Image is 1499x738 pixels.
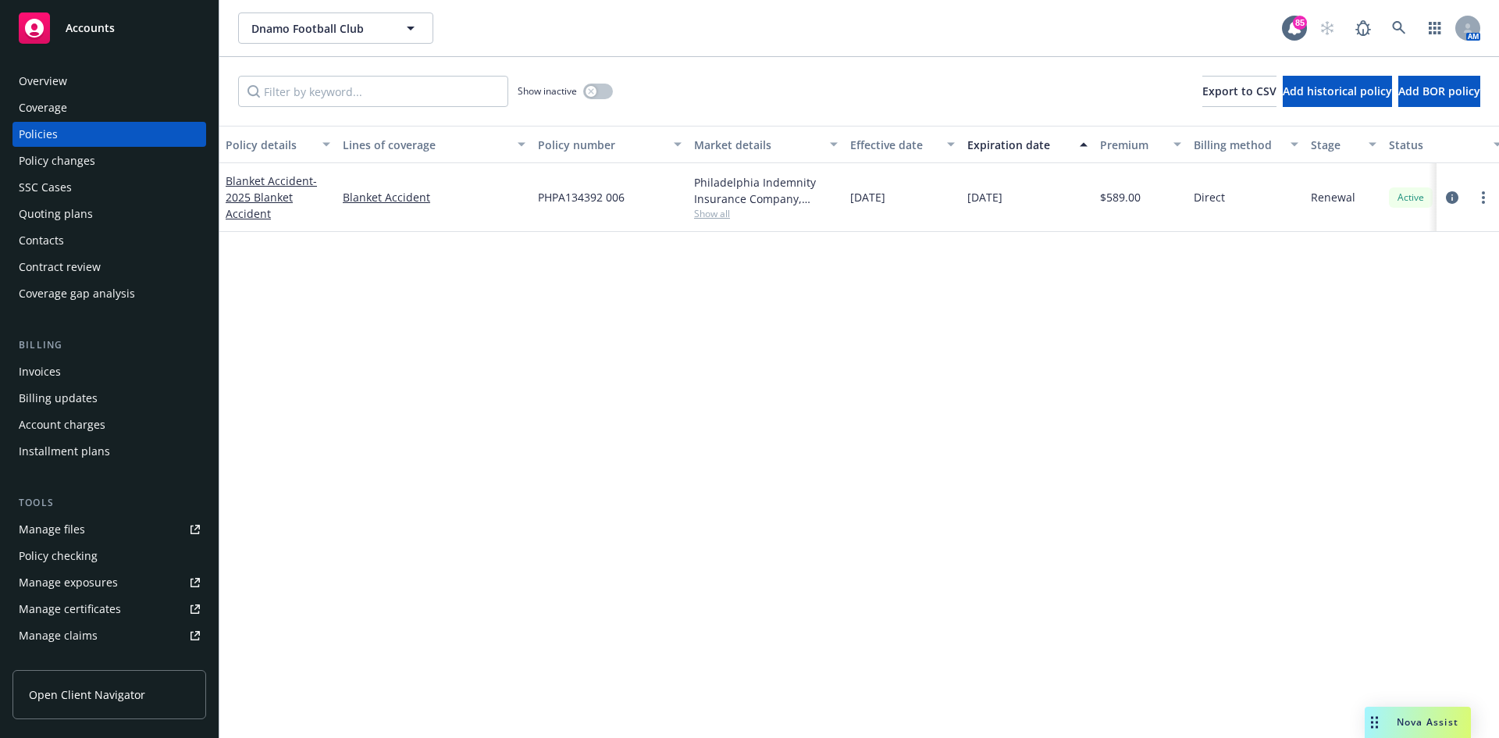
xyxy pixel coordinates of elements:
button: Stage [1305,126,1383,163]
a: circleInformation [1443,188,1462,207]
span: Nova Assist [1397,715,1458,729]
div: Manage files [19,517,85,542]
a: Manage BORs [12,650,206,675]
div: Installment plans [19,439,110,464]
input: Filter by keyword... [238,76,508,107]
a: Policy checking [12,544,206,569]
div: Policy number [538,137,664,153]
div: Billing method [1194,137,1281,153]
div: Policy checking [19,544,98,569]
button: Add historical policy [1283,76,1392,107]
span: PHPA134392 006 [538,189,625,205]
div: Policies [19,122,58,147]
a: Start snowing [1312,12,1343,44]
div: Manage exposures [19,570,118,595]
button: Dnamo Football Club [238,12,433,44]
span: Show all [694,207,838,220]
a: Manage claims [12,623,206,648]
span: Dnamo Football Club [251,20,386,37]
span: Direct [1194,189,1225,205]
a: Invoices [12,359,206,384]
button: Policy details [219,126,336,163]
div: Tools [12,495,206,511]
div: Policy changes [19,148,95,173]
span: Add historical policy [1283,84,1392,98]
a: Account charges [12,412,206,437]
a: Accounts [12,6,206,50]
a: Manage files [12,517,206,542]
span: Show inactive [518,84,577,98]
a: Coverage [12,95,206,120]
span: Add BOR policy [1398,84,1480,98]
div: Drag to move [1365,707,1384,738]
div: 85 [1293,16,1307,30]
button: Market details [688,126,844,163]
span: [DATE] [850,189,885,205]
button: Premium [1094,126,1187,163]
div: Invoices [19,359,61,384]
div: Market details [694,137,821,153]
a: Coverage gap analysis [12,281,206,306]
a: Policy changes [12,148,206,173]
span: Active [1395,191,1426,205]
button: Billing method [1187,126,1305,163]
a: Blanket Accident [226,173,317,221]
a: SSC Cases [12,175,206,200]
a: Contacts [12,228,206,253]
div: Stage [1311,137,1359,153]
a: Overview [12,69,206,94]
div: Coverage [19,95,67,120]
div: Overview [19,69,67,94]
a: Installment plans [12,439,206,464]
div: Contacts [19,228,64,253]
button: Effective date [844,126,961,163]
a: Search [1383,12,1415,44]
div: Expiration date [967,137,1070,153]
span: Export to CSV [1202,84,1276,98]
button: Nova Assist [1365,707,1471,738]
a: Quoting plans [12,201,206,226]
a: more [1474,188,1493,207]
div: Manage BORs [19,650,92,675]
div: Effective date [850,137,938,153]
div: Contract review [19,255,101,280]
div: Billing [12,337,206,353]
div: Manage certificates [19,597,121,622]
button: Expiration date [961,126,1094,163]
div: Policy details [226,137,313,153]
div: Status [1389,137,1484,153]
a: Billing updates [12,386,206,411]
button: Add BOR policy [1398,76,1480,107]
span: - 2025 Blanket Accident [226,173,317,221]
span: [DATE] [967,189,1002,205]
a: Contract review [12,255,206,280]
a: Manage exposures [12,570,206,595]
button: Export to CSV [1202,76,1276,107]
button: Policy number [532,126,688,163]
div: Quoting plans [19,201,93,226]
button: Lines of coverage [336,126,532,163]
a: Blanket Accident [343,189,525,205]
span: $589.00 [1100,189,1141,205]
a: Policies [12,122,206,147]
div: Philadelphia Indemnity Insurance Company, [GEOGRAPHIC_DATA] Insurance Companies [694,174,838,207]
a: Report a Bug [1348,12,1379,44]
div: Premium [1100,137,1164,153]
a: Switch app [1419,12,1451,44]
span: Accounts [66,22,115,34]
div: Billing updates [19,386,98,411]
div: Coverage gap analysis [19,281,135,306]
div: Account charges [19,412,105,437]
a: Manage certificates [12,597,206,622]
div: SSC Cases [19,175,72,200]
div: Lines of coverage [343,137,508,153]
span: Renewal [1311,189,1355,205]
div: Manage claims [19,623,98,648]
span: Open Client Navigator [29,686,145,703]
